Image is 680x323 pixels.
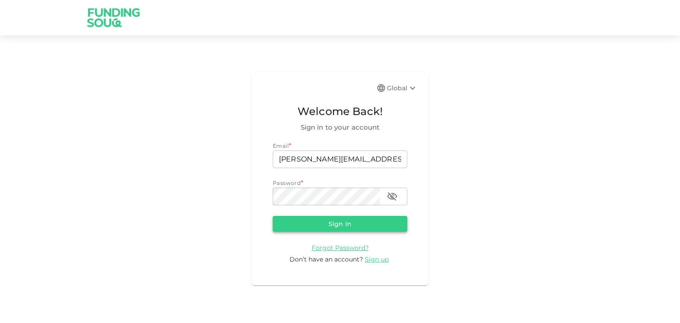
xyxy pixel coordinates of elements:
span: Sign up [365,255,389,263]
input: email [273,150,407,168]
a: Forgot Password? [312,243,369,252]
span: Sign in to your account [273,122,407,133]
div: Global [387,83,418,93]
span: Don’t have an account? [290,255,363,263]
span: Password [273,180,301,186]
span: Email [273,142,289,149]
button: Sign in [273,216,407,232]
span: Welcome Back! [273,103,407,120]
input: password [273,188,380,205]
